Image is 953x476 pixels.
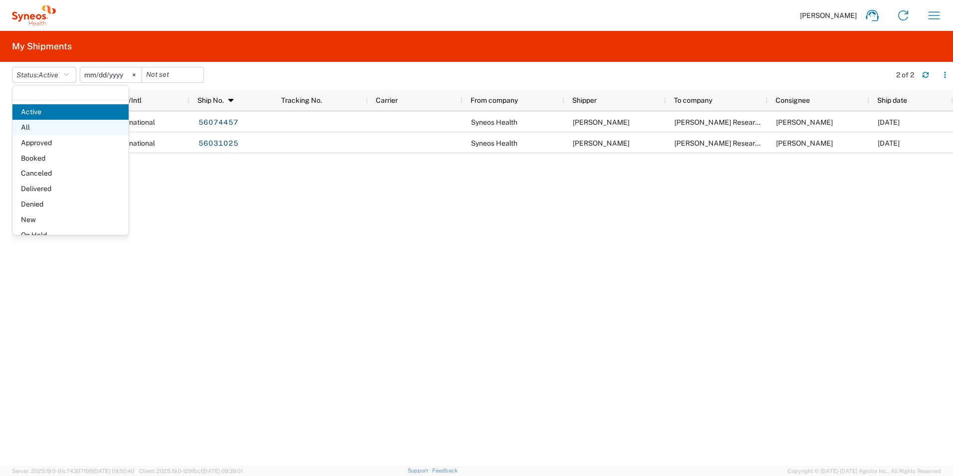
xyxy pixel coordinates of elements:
[114,139,155,147] span: International
[572,96,597,104] span: Shipper
[674,96,712,104] span: To company
[12,40,72,52] h2: My Shipments
[12,468,135,474] span: Server: 2025.19.0-91c74307f99
[788,467,941,476] span: Copyright © [DATE]-[DATE] Agistix Inc., All Rights Reserved
[776,139,833,147] span: Gina Marie Donelly
[471,139,517,147] span: Syneos Health
[202,468,243,474] span: [DATE] 09:39:01
[281,96,322,104] span: Tracking No.
[142,67,203,82] input: Not set
[896,70,914,79] div: 2 of 2
[776,118,833,126] span: Jennifer Harrison
[878,139,900,147] span: 07/03/2025
[776,96,810,104] span: Consignee
[471,118,517,126] span: Syneos Health
[471,96,518,104] span: From company
[12,151,129,166] span: Booked
[12,166,129,181] span: Canceled
[93,468,135,474] span: [DATE] 09:50:40
[432,468,458,474] a: Feedback
[408,468,433,474] a: Support
[12,104,129,120] span: Active
[12,197,129,212] span: Denied
[573,139,630,147] span: Jessie Gunter
[573,118,630,126] span: Jessie Gunter
[800,11,857,20] span: [PERSON_NAME]
[12,212,129,228] span: New
[80,67,142,82] input: Not set
[198,115,239,131] a: 56074457
[139,468,243,474] span: Client: 2025.19.0-129fbcf
[12,181,129,197] span: Delivered
[376,96,398,104] span: Carrier
[674,118,784,126] span: Illingworth Research Group
[877,96,907,104] span: Ship date
[878,118,900,126] span: 07/01/2025
[12,135,129,151] span: Approved
[197,96,224,104] span: Ship No.
[38,71,58,79] span: Active
[674,139,784,147] span: Illingworth Research Group
[12,228,129,243] span: On Hold
[198,136,239,152] a: 56031025
[12,67,76,83] button: Status:Active
[114,118,155,126] span: International
[12,120,129,135] span: All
